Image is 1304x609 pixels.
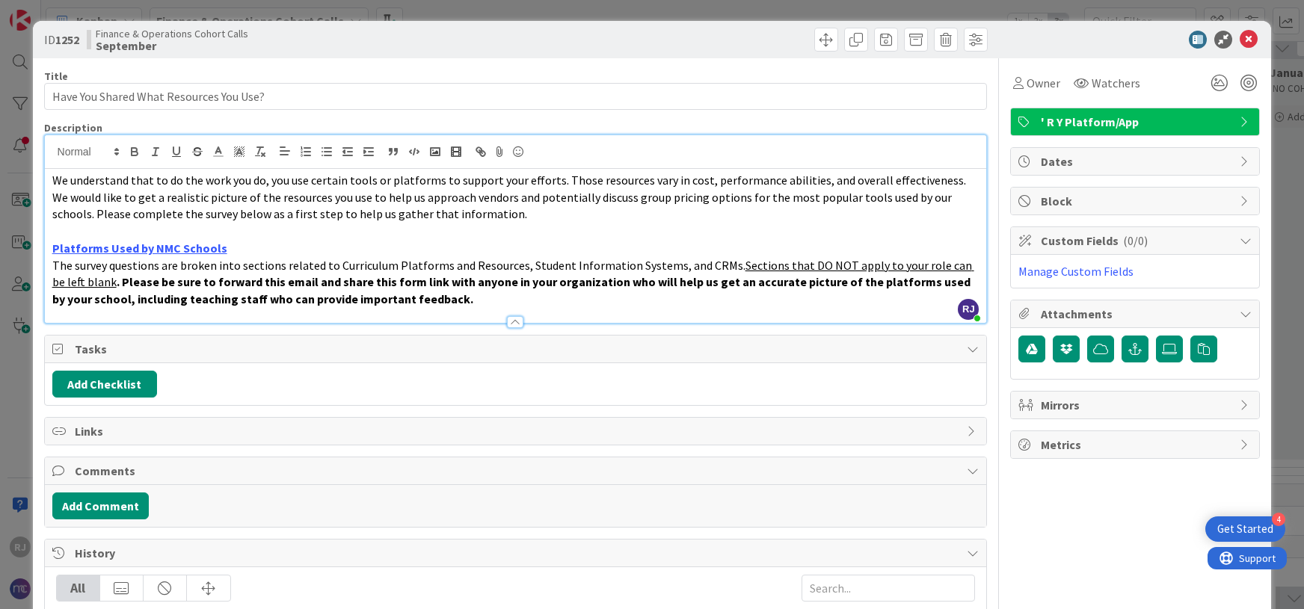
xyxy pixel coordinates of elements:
[1041,436,1232,454] span: Metrics
[1041,396,1232,414] span: Mirrors
[75,462,960,480] span: Comments
[1217,522,1273,537] div: Get Started
[1123,233,1148,248] span: ( 0/0 )
[52,492,149,519] button: Add Comment
[1041,305,1232,323] span: Attachments
[1092,74,1140,92] span: Watchers
[44,83,988,110] input: type card name here...
[44,31,79,49] span: ID
[1041,192,1232,210] span: Block
[75,422,960,440] span: Links
[44,121,102,135] span: Description
[31,2,68,20] span: Support
[75,544,960,562] span: History
[52,173,968,221] span: We understand that to do the work you do, you use certain tools or platforms to support your effo...
[1041,152,1232,170] span: Dates
[44,69,68,83] label: Title
[1041,232,1232,250] span: Custom Fields
[958,299,979,320] span: RJ
[57,575,100,601] div: All
[96,40,248,52] b: September
[75,340,960,358] span: Tasks
[802,575,975,602] input: Search...
[96,28,248,40] span: Finance & Operations Cohort Calls
[1205,516,1285,542] div: Open Get Started checklist, remaining modules: 4
[1027,74,1060,92] span: Owner
[1041,113,1232,131] span: ' R Y Platform/App
[52,371,157,398] button: Add Checklist
[1272,513,1285,526] div: 4
[1018,264,1134,279] a: Manage Custom Fields
[52,258,745,273] span: The survey questions are broken into sections related to Curriculum Platforms and Resources, Stud...
[52,241,227,256] a: Platforms Used by NMC Schools
[52,274,973,306] strong: . Please be sure to forward this email and share this form link with anyone in your organization ...
[55,32,79,47] b: 1252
